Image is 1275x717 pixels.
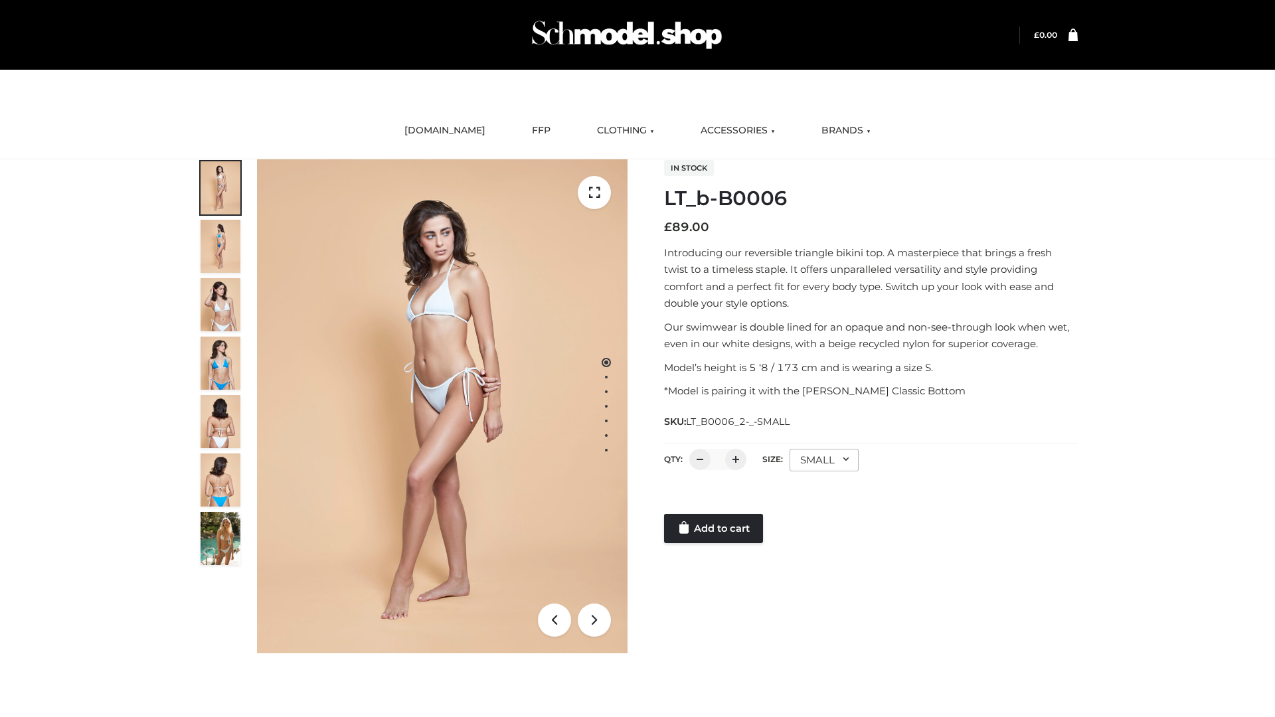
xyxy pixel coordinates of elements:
[664,187,1078,210] h1: LT_b-B0006
[527,9,726,61] img: Schmodel Admin 964
[522,116,560,145] a: FFP
[790,449,859,471] div: SMALL
[201,337,240,390] img: ArielClassicBikiniTop_CloudNine_AzureSky_OW114ECO_4-scaled.jpg
[1034,30,1057,40] bdi: 0.00
[691,116,785,145] a: ACCESSORIES
[664,244,1078,312] p: Introducing our reversible triangle bikini top. A masterpiece that brings a fresh twist to a time...
[201,161,240,214] img: ArielClassicBikiniTop_CloudNine_AzureSky_OW114ECO_1-scaled.jpg
[587,116,664,145] a: CLOTHING
[686,416,790,428] span: LT_B0006_2-_-SMALL
[201,220,240,273] img: ArielClassicBikiniTop_CloudNine_AzureSky_OW114ECO_2-scaled.jpg
[1034,30,1057,40] a: £0.00
[1034,30,1039,40] span: £
[762,454,783,464] label: Size:
[664,319,1078,353] p: Our swimwear is double lined for an opaque and non-see-through look when wet, even in our white d...
[201,453,240,507] img: ArielClassicBikiniTop_CloudNine_AzureSky_OW114ECO_8-scaled.jpg
[664,220,672,234] span: £
[664,359,1078,376] p: Model’s height is 5 ‘8 / 173 cm and is wearing a size S.
[201,395,240,448] img: ArielClassicBikiniTop_CloudNine_AzureSky_OW114ECO_7-scaled.jpg
[811,116,881,145] a: BRANDS
[664,414,791,430] span: SKU:
[394,116,495,145] a: [DOMAIN_NAME]
[664,220,709,234] bdi: 89.00
[664,382,1078,400] p: *Model is pairing it with the [PERSON_NAME] Classic Bottom
[664,160,714,176] span: In stock
[664,454,683,464] label: QTY:
[201,278,240,331] img: ArielClassicBikiniTop_CloudNine_AzureSky_OW114ECO_3-scaled.jpg
[664,514,763,543] a: Add to cart
[257,159,628,653] img: ArielClassicBikiniTop_CloudNine_AzureSky_OW114ECO_1
[201,512,240,565] img: Arieltop_CloudNine_AzureSky2.jpg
